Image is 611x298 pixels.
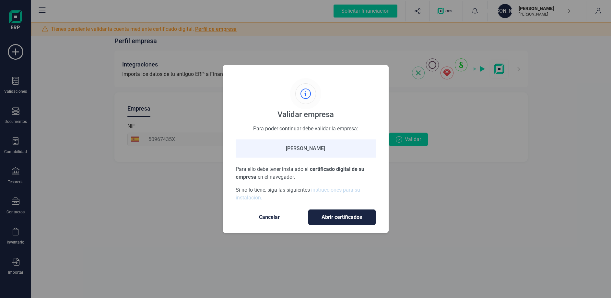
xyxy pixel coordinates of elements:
div: Para poder continuar debe validar la empresa: [236,125,376,132]
p: Si no lo tiene, siga las siguientes [236,186,376,202]
span: Cancelar [242,213,297,221]
button: Cancelar [236,209,303,225]
div: [PERSON_NAME] [236,139,376,158]
div: Validar empresa [277,109,334,120]
p: Para ello debe tener instalado el en el navegador. [236,165,376,181]
span: Abrir certificados [315,213,369,221]
button: Abrir certificados [308,209,376,225]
